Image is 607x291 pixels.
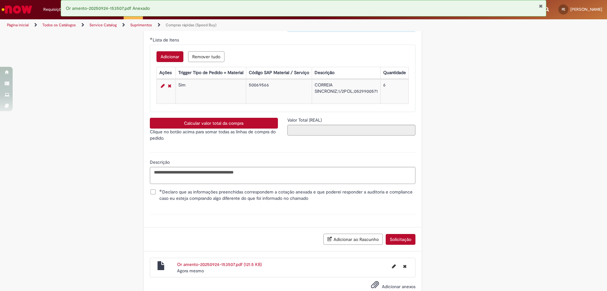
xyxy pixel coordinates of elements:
[408,67,440,79] th: Valor Unitário
[150,37,153,40] span: Obrigatório Preenchido
[323,234,383,245] button: Adicionar ao Rascunho
[312,67,380,79] th: Descrição
[570,7,602,12] span: [PERSON_NAME]
[287,117,323,123] label: Somente leitura - Valor Total (REAL)
[159,189,162,192] span: Obrigatório Preenchido
[130,22,152,28] a: Suprimentos
[380,79,408,104] td: 6
[408,79,440,104] td: 366,76
[1,3,33,16] img: ServiceNow
[150,129,278,141] p: Clique no botão acima para somar todas as linhas de compra do pedido.
[175,67,246,79] th: Trigger Tipo de Pedido = Material
[246,67,312,79] th: Código SAP Material / Serviço
[159,82,166,90] a: Editar Linha 1
[153,37,180,43] span: Lista de Itens
[188,51,224,62] button: Remove all rows for Lista de Itens
[156,51,183,62] button: Add a row for Lista de Itens
[166,82,173,90] a: Remover linha 1
[177,262,262,267] a: Or amento-20250924-153507.pdf (121.5 KB)
[380,67,408,79] th: Quantidade
[177,268,204,274] span: Agora mesmo
[246,79,312,104] td: 50069566
[43,6,65,13] span: Requisições
[177,268,204,274] time: 29/09/2025 14:51:24
[156,67,175,79] th: Ações
[175,79,246,104] td: Sim
[150,159,171,165] span: Descrição
[66,5,150,11] span: Or amento-20250924-153507.pdf Anexado
[166,22,217,28] a: Compras rápidas (Speed Buy)
[388,261,400,271] button: Editar nome de arquivo Or amento-20250924-153507.pdf
[150,167,415,184] textarea: Descrição
[382,284,415,289] span: Adicionar anexos
[287,125,415,136] input: Valor Total (REAL)
[89,22,117,28] a: Service Catalog
[7,22,29,28] a: Página inicial
[159,189,415,201] span: Declaro que as informações preenchidas correspondem a cotação anexada e que poderei responder a a...
[539,3,543,9] button: Fechar Notificação
[386,234,415,245] button: Solicitação
[42,22,76,28] a: Todos os Catálogos
[399,261,410,271] button: Excluir Or amento-20250924-153507.pdf
[312,79,380,104] td: CORREIA SINCRONIZ;1/2POL;0529900571
[5,19,400,31] ul: Trilhas de página
[562,7,565,11] span: FE
[150,118,278,129] button: Calcular valor total da compra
